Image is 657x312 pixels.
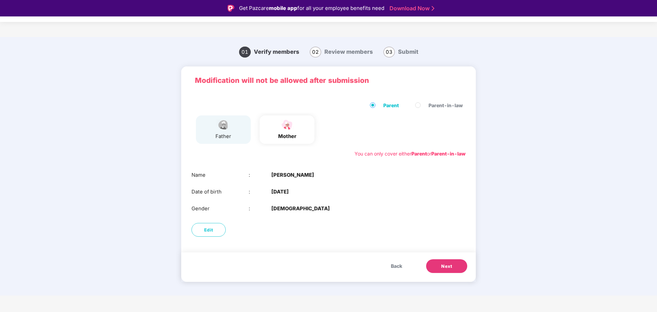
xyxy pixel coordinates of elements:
[310,47,321,58] span: 02
[278,133,296,140] div: mother
[384,259,409,273] button: Back
[381,102,401,109] span: Parent
[269,5,297,11] strong: mobile app
[411,151,427,157] b: Parent
[204,227,213,234] span: Edit
[249,205,272,213] div: :
[249,171,272,179] div: :
[271,188,289,196] b: [DATE]
[431,151,466,157] b: Parent-in-law
[278,119,296,131] img: svg+xml;base64,PHN2ZyB4bWxucz0iaHR0cDovL3d3dy53My5vcmcvMjAwMC9zdmciIHdpZHRoPSI1NCIgaGVpZ2h0PSIzOC...
[195,75,462,86] p: Modification will not be allowed after submission
[426,102,466,109] span: Parent-in-law
[271,171,314,179] b: [PERSON_NAME]
[254,48,299,55] span: Verify members
[383,47,395,58] span: 03
[355,150,466,158] div: You can only cover either or
[215,119,232,131] img: svg+xml;base64,PHN2ZyBpZD0iRmF0aGVyX2ljb24iIHhtbG5zPSJodHRwOi8vd3d3LnczLm9yZy8yMDAwL3N2ZyIgeG1sbn...
[191,188,249,196] div: Date of birth
[324,48,373,55] span: Review members
[191,223,226,237] button: Edit
[227,5,234,12] img: Logo
[398,48,418,55] span: Submit
[191,171,249,179] div: Name
[239,47,251,58] span: 01
[215,133,232,140] div: father
[389,5,432,12] a: Download Now
[391,262,402,270] span: Back
[426,259,467,273] button: Next
[441,263,452,270] span: Next
[191,205,249,213] div: Gender
[249,188,272,196] div: :
[432,5,434,12] img: Stroke
[271,205,330,213] b: [DEMOGRAPHIC_DATA]
[239,4,384,12] div: Get Pazcare for all your employee benefits need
